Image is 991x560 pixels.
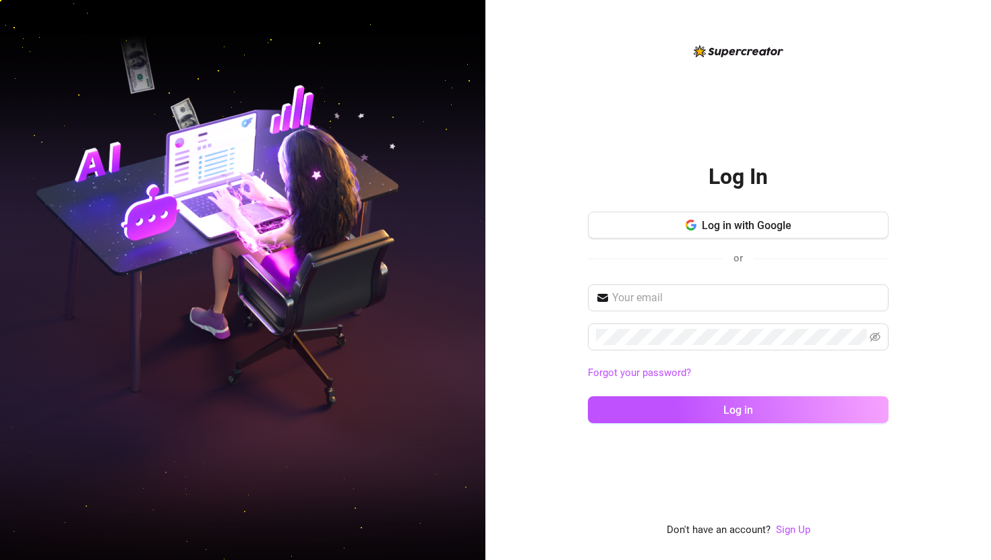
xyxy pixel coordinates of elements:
a: Sign Up [776,522,810,538]
span: Don't have an account? [667,522,771,538]
span: or [733,252,743,264]
span: Log in with Google [702,219,791,232]
a: Sign Up [776,524,810,536]
a: Forgot your password? [588,367,691,379]
span: Log in [723,404,753,416]
img: logo-BBDzfeDw.svg [694,45,783,57]
button: Log in with Google [588,212,889,239]
input: Your email [612,290,880,306]
h2: Log In [709,163,768,191]
button: Log in [588,396,889,423]
span: eye-invisible [870,332,880,342]
a: Forgot your password? [588,365,889,381]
